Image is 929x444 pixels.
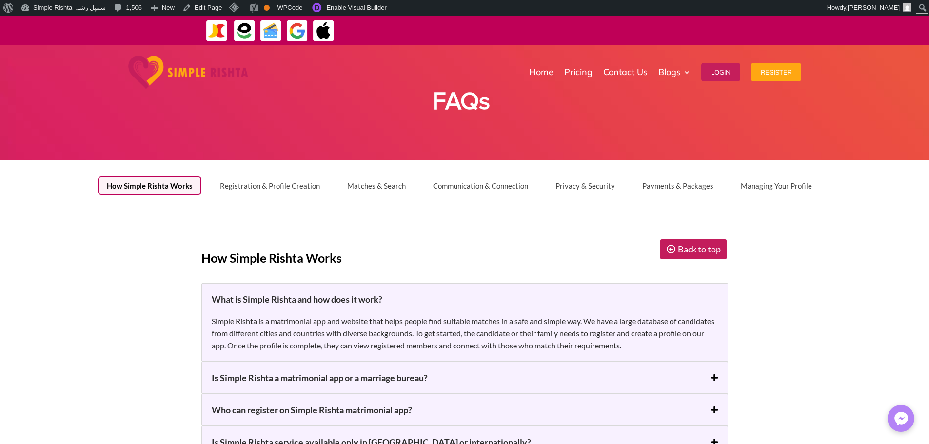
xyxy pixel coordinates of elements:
[529,48,553,97] a: Home
[891,409,911,428] img: Messenger
[732,176,821,195] button: Managing Your Profile
[212,293,718,305] h5: What is Simple Rishta and how does it work?
[211,176,329,195] button: Registration & Profile Creation
[633,176,722,195] button: Payments & Packages
[848,4,900,11] span: [PERSON_NAME]
[264,5,270,11] div: OK
[206,20,228,42] img: JazzCash-icon
[212,372,718,384] h5: Is Simple Rishta a matrimonial app or a marriage bureau?
[201,251,342,265] strong: How Simple Rishta Works
[751,63,801,81] button: Register
[338,176,415,195] button: Matches & Search
[658,48,691,97] a: Blogs
[286,20,308,42] img: GooglePay-icon
[424,176,537,195] button: Communication & Connection
[659,238,728,260] a: Back to top
[564,48,593,97] a: Pricing
[701,63,740,81] button: Login
[313,20,335,42] img: ApplePay-icon
[751,48,801,97] a: Register
[212,404,718,416] h5: Who can register on Simple Rishta matrimonial app?
[830,176,928,195] button: Technical Help & Support
[260,20,282,42] img: Credit Cards
[701,48,740,97] a: Login
[603,48,648,97] a: Contact Us
[234,20,256,42] img: EasyPaisa-icon
[212,315,718,351] p: Simple Rishta is a matrimonial app and website that helps people find suitable matches in a safe ...
[98,176,201,195] button: How Simple Rishta Works
[433,90,490,115] span: FAQs
[547,176,624,195] button: Privacy & Security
